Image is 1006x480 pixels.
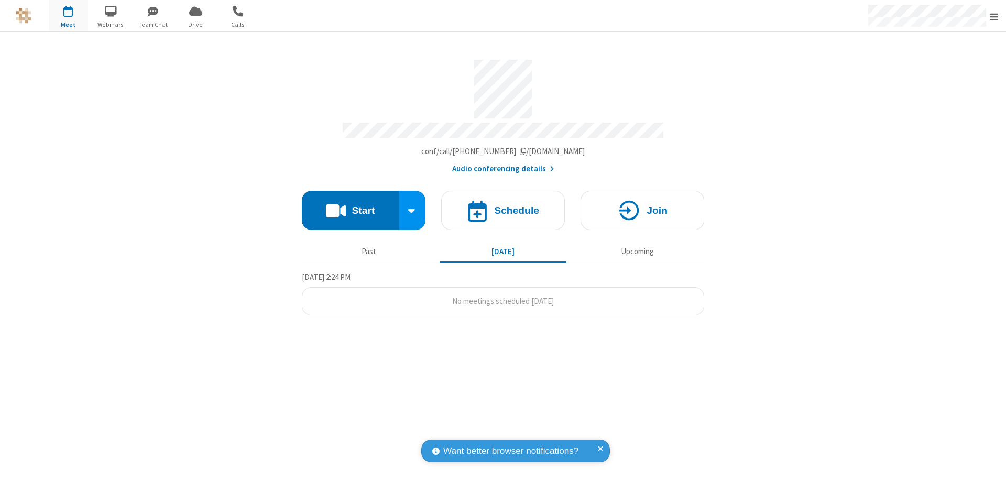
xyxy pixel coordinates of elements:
[218,20,258,29] span: Calls
[441,191,565,230] button: Schedule
[452,163,554,175] button: Audio conferencing details
[134,20,173,29] span: Team Chat
[421,146,585,158] button: Copy my meeting room linkCopy my meeting room link
[443,444,578,458] span: Want better browser notifications?
[352,205,375,215] h4: Start
[302,272,351,282] span: [DATE] 2:24 PM
[980,453,998,473] iframe: Chat
[302,191,399,230] button: Start
[452,296,554,306] span: No meetings scheduled [DATE]
[49,20,88,29] span: Meet
[494,205,539,215] h4: Schedule
[176,20,215,29] span: Drive
[91,20,130,29] span: Webinars
[440,242,566,261] button: [DATE]
[421,146,585,156] span: Copy my meeting room link
[581,191,704,230] button: Join
[302,52,704,175] section: Account details
[306,242,432,261] button: Past
[647,205,668,215] h4: Join
[302,271,704,316] section: Today's Meetings
[16,8,31,24] img: QA Selenium DO NOT DELETE OR CHANGE
[399,191,426,230] div: Start conference options
[574,242,701,261] button: Upcoming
